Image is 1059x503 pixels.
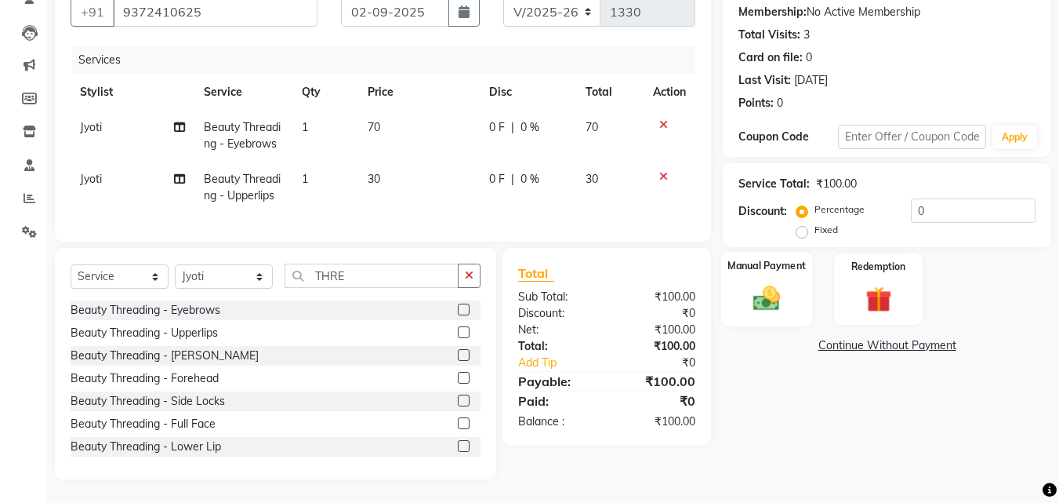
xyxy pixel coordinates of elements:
[302,120,308,134] span: 1
[814,223,838,237] label: Fixed
[489,119,505,136] span: 0 F
[738,27,800,43] div: Total Visits:
[607,289,707,305] div: ₹100.00
[194,75,293,110] th: Service
[489,171,505,188] span: 0 F
[738,176,810,192] div: Service Total:
[204,172,281,202] span: Beauty Threading - Upperlips
[858,283,900,315] img: _gift.svg
[838,125,986,149] input: Enter Offer / Coupon Code
[80,172,102,186] span: Jyoti
[586,120,598,134] span: 70
[72,46,707,75] div: Services
[506,355,623,371] a: Add Tip
[738,129,837,145] div: Coupon Code
[738,95,774,111] div: Points:
[71,439,221,455] div: Beauty Threading - Lower Lip
[204,120,281,151] span: Beauty Threading - Eyebrows
[586,172,598,186] span: 30
[506,392,607,410] div: Paid:
[520,171,539,188] span: 0 %
[302,172,308,186] span: 1
[814,202,865,217] label: Percentage
[576,75,644,110] th: Total
[506,414,607,430] div: Balance :
[803,27,810,43] div: 3
[480,75,576,110] th: Disc
[726,337,1048,354] a: Continue Without Payment
[607,338,707,355] div: ₹100.00
[506,372,607,391] div: Payable:
[777,95,783,111] div: 0
[506,305,607,322] div: Discount:
[607,305,707,322] div: ₹0
[738,72,791,89] div: Last Visit:
[80,120,102,134] span: Jyoti
[745,282,789,314] img: _cash.svg
[511,171,514,188] span: |
[518,265,554,282] span: Total
[506,289,607,305] div: Sub Total:
[738,4,807,20] div: Membership:
[71,416,216,432] div: Beauty Threading - Full Face
[794,72,828,89] div: [DATE]
[368,172,380,186] span: 30
[644,75,695,110] th: Action
[738,203,787,220] div: Discount:
[285,264,459,288] input: Search or Scan
[71,393,225,410] div: Beauty Threading - Side Locks
[607,414,707,430] div: ₹100.00
[71,302,220,319] div: Beauty Threading - Eyebrows
[506,338,607,355] div: Total:
[358,75,480,110] th: Price
[71,75,194,110] th: Stylist
[992,126,1037,149] button: Apply
[520,119,539,136] span: 0 %
[607,322,707,338] div: ₹100.00
[511,119,514,136] span: |
[506,322,607,338] div: Net:
[71,348,259,364] div: Beauty Threading - [PERSON_NAME]
[851,260,905,274] label: Redemption
[806,49,812,66] div: 0
[738,49,803,66] div: Card on file:
[71,370,219,387] div: Beauty Threading - Forehead
[727,258,806,273] label: Manual Payment
[607,372,707,391] div: ₹100.00
[292,75,358,110] th: Qty
[738,4,1035,20] div: No Active Membership
[368,120,380,134] span: 70
[71,325,218,341] div: Beauty Threading - Upperlips
[624,355,708,371] div: ₹0
[607,392,707,410] div: ₹0
[816,176,857,192] div: ₹100.00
